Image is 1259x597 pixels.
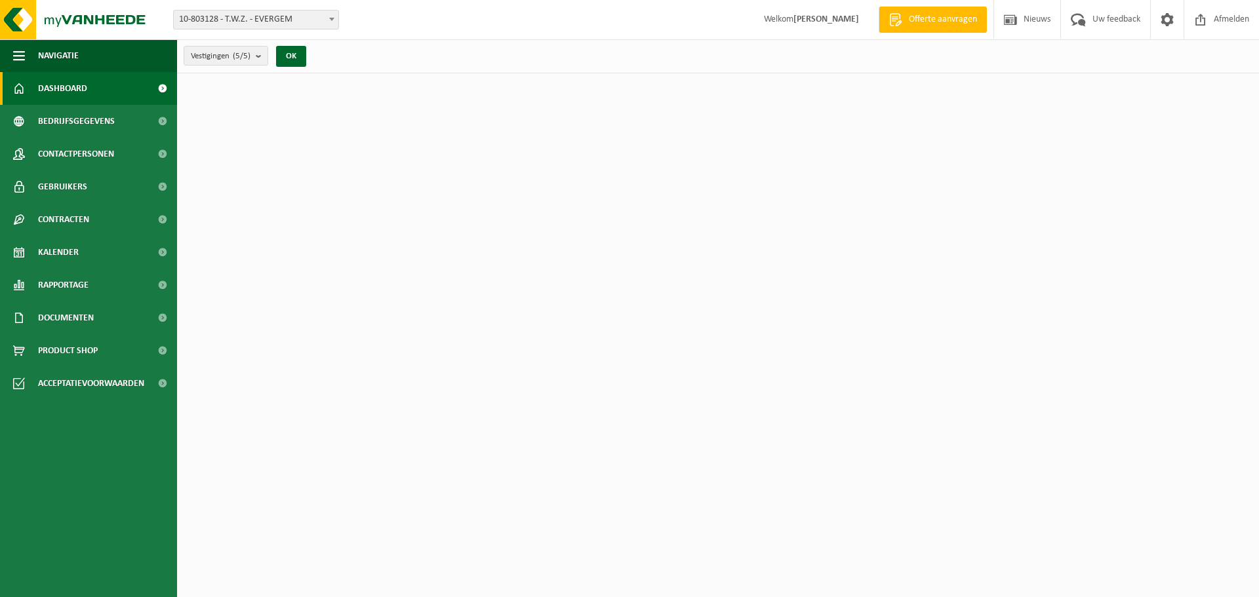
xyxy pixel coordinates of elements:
[38,138,114,170] span: Contactpersonen
[38,334,98,367] span: Product Shop
[793,14,859,24] strong: [PERSON_NAME]
[38,72,87,105] span: Dashboard
[38,301,94,334] span: Documenten
[38,39,79,72] span: Navigatie
[191,47,250,66] span: Vestigingen
[173,10,339,29] span: 10-803128 - T.W.Z. - EVERGEM
[906,13,980,26] span: Offerte aanvragen
[233,52,250,60] count: (5/5)
[38,105,115,138] span: Bedrijfsgegevens
[276,46,306,67] button: OK
[184,46,268,66] button: Vestigingen(5/5)
[38,203,89,236] span: Contracten
[38,269,89,301] span: Rapportage
[174,10,338,29] span: 10-803128 - T.W.Z. - EVERGEM
[38,236,79,269] span: Kalender
[38,170,87,203] span: Gebruikers
[38,367,144,400] span: Acceptatievoorwaarden
[879,7,987,33] a: Offerte aanvragen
